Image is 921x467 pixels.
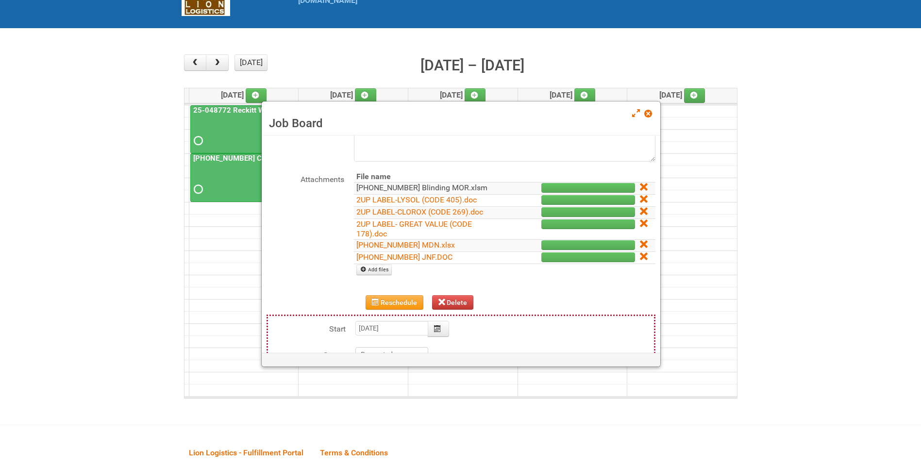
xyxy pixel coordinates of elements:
[356,265,392,275] a: Add files
[354,171,503,183] th: File name
[269,116,653,131] h3: Job Board
[356,240,455,250] a: [PHONE_NUMBER] MDN.xlsx
[194,137,201,144] span: Requested
[420,54,524,77] h2: [DATE] – [DATE]
[356,252,452,262] a: [PHONE_NUMBER] JNF.DOC
[221,90,267,100] span: [DATE]
[191,106,307,115] a: 25-048772 Reckitt Wipes Stage 4
[356,195,477,204] a: 2UP LABEL-LYSOL (CODE 405).doc
[190,105,296,154] a: 25-048772 Reckitt Wipes Stage 4
[659,90,705,100] span: [DATE]
[356,219,472,238] a: 2UP LABEL- GREAT VALUE (CODE 178).doc
[194,186,201,193] span: Requested
[428,321,449,337] button: Calendar
[366,295,423,310] button: Reschedule
[268,321,346,335] label: Start
[267,171,344,185] label: Attachments
[330,90,376,100] span: [DATE]
[356,183,487,192] a: [PHONE_NUMBER] Blinding MOR.xlsm
[320,448,388,457] span: Terms & Conditions
[268,347,346,361] label: Status
[191,154,372,163] a: [PHONE_NUMBER] CTI PQB [PERSON_NAME] Real US
[684,88,705,103] a: Add an event
[189,448,303,457] span: Lion Logistics - Fulfillment Portal
[574,88,596,103] a: Add an event
[550,90,596,100] span: [DATE]
[234,54,268,71] button: [DATE]
[355,88,376,103] a: Add an event
[432,295,474,310] button: Delete
[190,153,296,202] a: [PHONE_NUMBER] CTI PQB [PERSON_NAME] Real US
[440,90,486,100] span: [DATE]
[246,88,267,103] a: Add an event
[465,88,486,103] a: Add an event
[356,207,483,217] a: 2UP LABEL-CLOROX (CODE 269).doc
